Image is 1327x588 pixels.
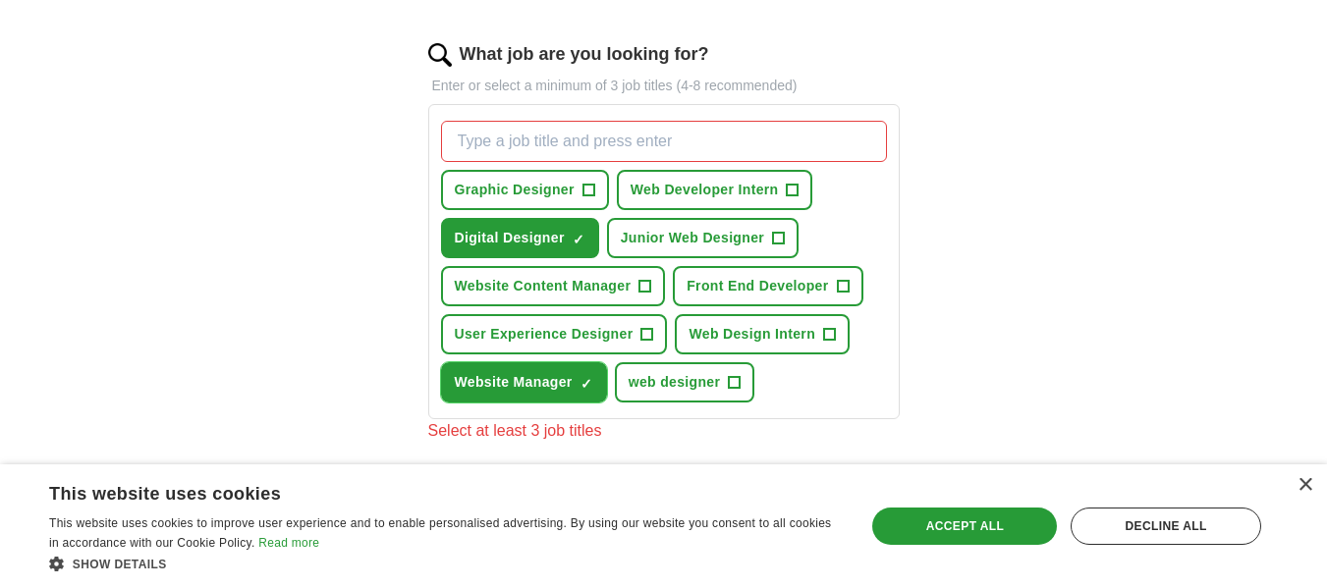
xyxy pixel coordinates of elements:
button: Web Developer Intern [617,170,813,210]
button: Digital Designer✓ [441,218,599,258]
button: web designer [615,362,755,402]
span: Website Content Manager [455,276,632,296]
span: ✓ [581,376,592,392]
span: Graphic Designer [455,180,575,200]
span: Junior Web Designer [621,228,764,248]
span: web designer [629,372,721,393]
button: Web Design Intern [675,314,850,354]
span: Web Developer Intern [631,180,779,200]
button: Front End Developer [673,266,862,306]
span: Web Design Intern [689,324,815,345]
span: Digital Designer [455,228,565,248]
span: User Experience Designer [455,324,634,345]
a: Read more, opens a new window [258,536,319,550]
span: Website Manager [455,372,573,393]
div: Select at least 3 job titles [428,419,900,443]
button: Website Manager✓ [441,362,607,402]
img: search.png [428,43,452,67]
p: Enter or select a minimum of 3 job titles (4-8 recommended) [428,76,900,96]
div: Accept all [872,508,1057,545]
button: Junior Web Designer [607,218,799,258]
input: Type a job title and press enter [441,121,887,162]
div: Show details [49,554,842,573]
span: ✓ [573,232,584,247]
div: Decline all [1071,508,1261,545]
div: Close [1298,478,1312,493]
button: User Experience Designer [441,314,668,354]
span: Show details [73,558,167,571]
button: Graphic Designer [441,170,609,210]
div: This website uses cookies [49,476,793,506]
label: What job are you looking for? [460,41,709,68]
span: This website uses cookies to improve user experience and to enable personalised advertising. By u... [49,516,831,550]
button: Website Content Manager [441,266,666,306]
span: Front End Developer [687,276,828,296]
